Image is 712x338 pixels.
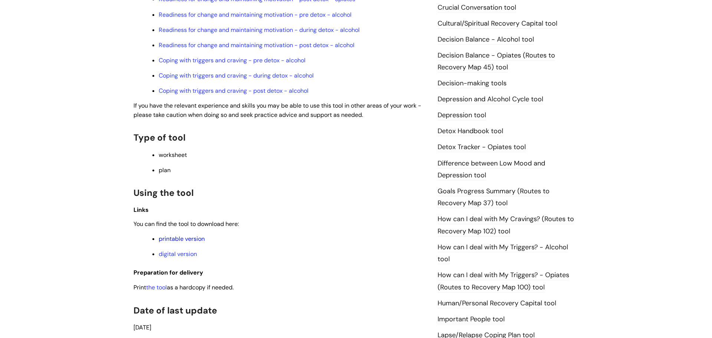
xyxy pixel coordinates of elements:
[133,206,149,214] span: Links
[438,111,486,120] a: Depression tool
[159,26,360,34] a: Readiness for change and maintaining motivation - during detox - alcohol
[159,56,306,64] a: Coping with triggers and craving - pre detox - alcohol
[159,151,187,159] span: worksheet
[438,35,534,45] a: Decision Balance - Alcohol tool
[133,283,234,291] span: Print as a hardcopy if needed.
[438,315,505,324] a: Important People tool
[159,235,205,243] a: printable version
[438,51,555,72] a: Decision Balance - Opiates (Routes to Recovery Map 45) tool
[438,243,568,264] a: How can I deal with My Triggers? - Alcohol tool
[438,142,526,152] a: Detox Tracker - Opiates tool
[438,187,550,208] a: Goals Progress Summary (Routes to Recovery Map 37) tool
[133,305,217,316] span: Date of last update
[159,87,309,95] a: Coping with triggers and craving - post detox - alcohol
[159,41,355,49] a: Readiness for change and maintaining motivation - post detox - alcohol
[438,79,507,88] a: Decision-making tools
[146,283,167,291] a: the tool
[438,19,557,29] a: Cultural/Spiritual Recovery Capital tool
[438,3,516,13] a: Crucial Conversation tool
[159,72,314,79] a: Coping with triggers and craving - during detox - alcohol
[159,166,171,174] span: plan
[133,102,421,119] span: If you have the relevant experience and skills you may be able to use this tool in other areas of...
[438,159,545,180] a: Difference between Low Mood and Depression tool
[159,11,352,19] a: Readiness for change and maintaining motivation - pre detox - alcohol
[133,132,185,143] span: Type of tool
[438,127,503,136] a: Detox Handbook tool
[133,187,194,198] span: Using the tool
[133,324,151,331] span: [DATE]
[438,95,543,104] a: Depression and Alcohol Cycle tool
[133,269,203,276] span: Preparation for delivery
[438,270,569,292] a: How can I deal with My Triggers? - Opiates (Routes to Recovery Map 100) tool
[133,220,239,228] span: You can find the tool to download here:
[438,214,574,236] a: How can I deal with My Cravings? (Routes to Recovery Map 102) tool
[438,299,556,308] a: Human/Personal Recovery Capital tool
[159,250,197,258] a: digital version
